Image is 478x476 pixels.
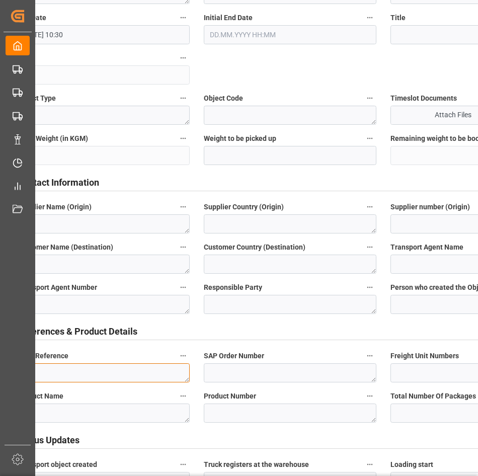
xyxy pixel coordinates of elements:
span: Responsible Party [204,282,262,293]
input: DD.MM.YYYY HH:MM [204,25,376,44]
button: Weight to be picked up [363,132,376,145]
button: Product Name [177,389,190,403]
span: Total Number Of Packages [390,391,476,402]
button: Object Code [363,92,376,105]
button: SAP Order Number [363,349,376,362]
button: Supplier Name (Origin) [177,200,190,213]
button: Customer Country (Destination) [363,241,376,254]
span: SAP Order Number [204,351,264,361]
button: Responsible Party [363,281,376,294]
button: Transport object created [177,458,190,471]
span: Customer Country (Destination) [204,242,305,253]
button: Transport Agent Number [177,281,190,294]
span: Supplier number (Origin) [390,202,470,212]
button: Initial End Date [363,11,376,24]
h2: Contact Information [18,176,99,189]
span: Truck registers at the warehouse [204,459,309,470]
span: Timeslot Documents [390,93,457,104]
span: Product Name [18,391,63,402]
span: Title [390,13,406,23]
button: Object Type [177,92,190,105]
span: Supplier Name (Origin) [18,202,92,212]
button: Total Weight (in KGM) [177,132,190,145]
span: Customer Name (Destination) [18,242,113,253]
span: Initial End Date [204,13,253,23]
span: Object Code [204,93,243,104]
span: Supplier Country (Origin) [204,202,284,212]
button: code [177,51,190,64]
button: Main Reference [177,349,190,362]
button: Product Number [363,389,376,403]
span: Object Type [18,93,56,104]
h2: Status Updates [18,433,79,447]
button: End Date [177,11,190,24]
span: Attach Files [435,110,471,120]
span: Transport Agent Name [390,242,463,253]
span: Loading start [390,459,433,470]
button: Truck registers at the warehouse [363,458,376,471]
span: Main Reference [18,351,68,361]
span: Product Number [204,391,256,402]
span: Transport object created [18,459,97,470]
span: Weight to be picked up [204,133,276,144]
input: DD.MM.YYYY HH:MM [18,25,190,44]
h2: References & Product Details [18,325,137,338]
span: End Date [18,13,46,23]
button: Supplier Country (Origin) [363,200,376,213]
span: Freight Unit Numbers [390,351,459,361]
span: Total Weight (in KGM) [18,133,88,144]
span: Transport Agent Number [18,282,97,293]
button: Customer Name (Destination) [177,241,190,254]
